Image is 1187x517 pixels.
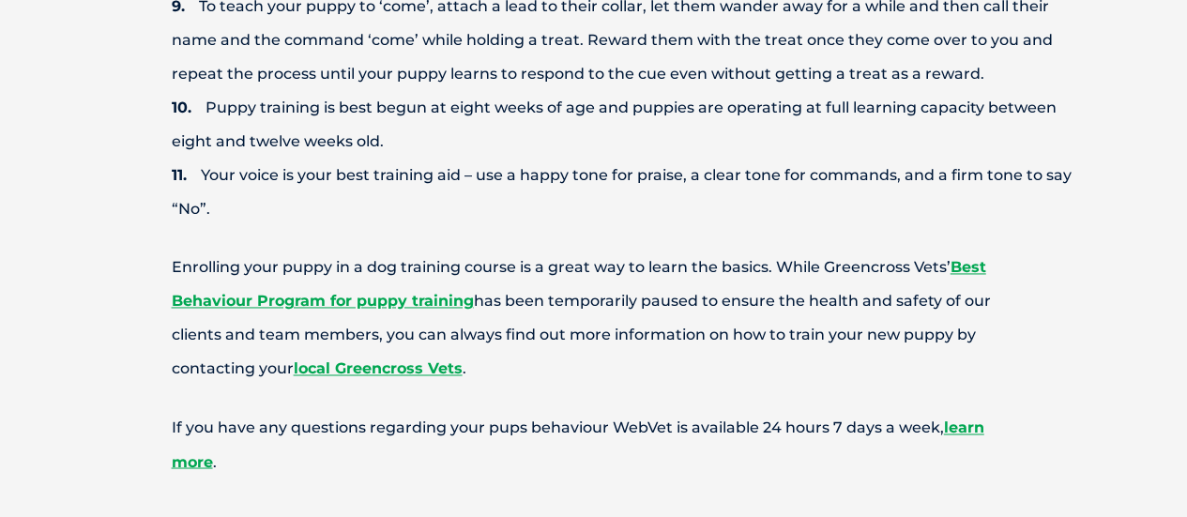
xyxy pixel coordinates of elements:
p: If you have any questions regarding your pups behaviour WebVet is available 24 hours 7 days a wee... [106,411,1082,479]
p: Enrolling your puppy in a dog training course is a great way to learn the basics. While Greencros... [106,251,1082,386]
li: Your voice is your best training aid – use a happy tone for praise, a clear tone for commands, an... [172,159,1082,226]
a: local Greencross Vets [294,359,463,377]
li: Puppy training is best begun at eight weeks of age and puppies are operating at full learning cap... [172,91,1082,159]
a: learn more [172,418,984,470]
